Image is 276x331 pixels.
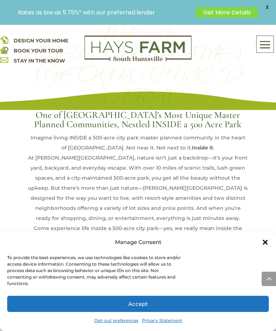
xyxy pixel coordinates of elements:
[84,56,192,63] a: hays farm homes huntsville development
[115,237,161,247] div: Manage Consent
[196,7,258,18] a: Get More Details
[28,153,248,223] div: At [PERSON_NAME][GEOGRAPHIC_DATA], nature isn’t just a backdrop—it’s your front yard, backyard, a...
[262,239,269,246] div: Close dialog
[28,110,248,133] h3: One of [GEOGRAPHIC_DATA]’s Most Unique Master Planned Communities, Nestled INSIDE a 500 Acre Park
[84,36,192,61] img: Logo
[28,223,248,243] div: Come experience life inside a 500-acre city park—yes, we really mean inside the park.
[18,9,192,16] p: Rates as low as 5.75%* with our preferred lender
[7,296,269,312] button: Accept
[192,144,213,151] strong: Inside it
[94,316,138,326] a: Opt-out preferences
[28,133,248,153] div: Imagine living INSIDE a 500-acre city park master planned community in the heart of [GEOGRAPHIC_D...
[14,58,65,64] a: STAY IN THE KNOW
[14,37,68,44] a: DESIGN YOUR HOME
[262,2,272,13] span: X
[14,47,63,54] a: BOOK YOUR TOUR
[142,316,182,326] a: Privacy Statement
[7,254,181,287] div: To provide the best experiences, we use technologies like cookies to store and/or access device i...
